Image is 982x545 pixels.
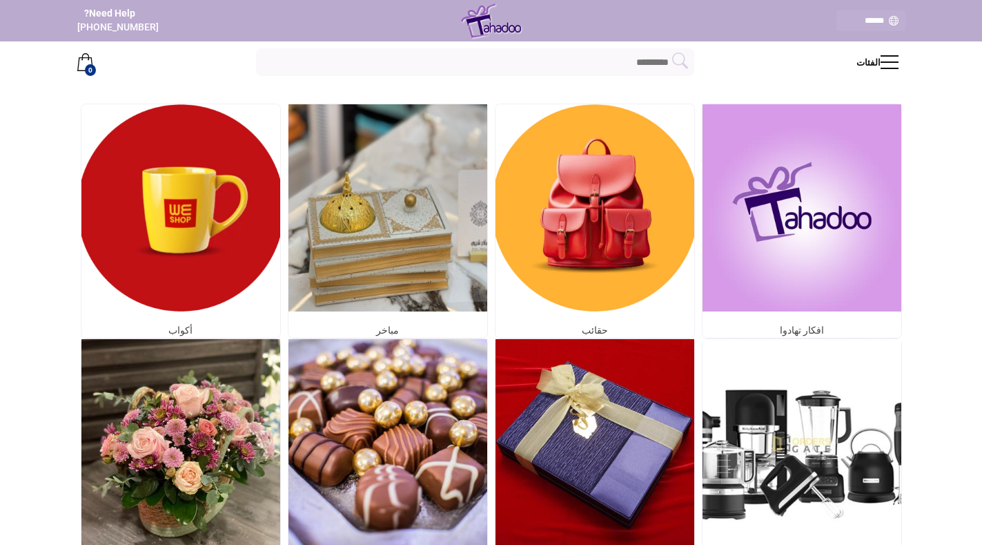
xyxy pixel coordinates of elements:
a: حقائب [495,104,694,336]
a: افكار تهادوا [703,104,901,336]
a: أكواب [81,104,280,336]
a: [PHONE_NUMBER] [77,21,159,32]
a: مباخر [288,104,487,336]
h3: حقائب [582,325,608,336]
img: LOGO [461,3,521,38]
a: Need Help? [84,7,135,19]
a: 0 [77,41,94,83]
a: الفئات [856,41,905,83]
h3: أكواب [168,325,193,336]
strong: 0 [85,64,96,76]
h3: افكار تهادوا [780,325,824,336]
h3: مباخر [376,325,399,336]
